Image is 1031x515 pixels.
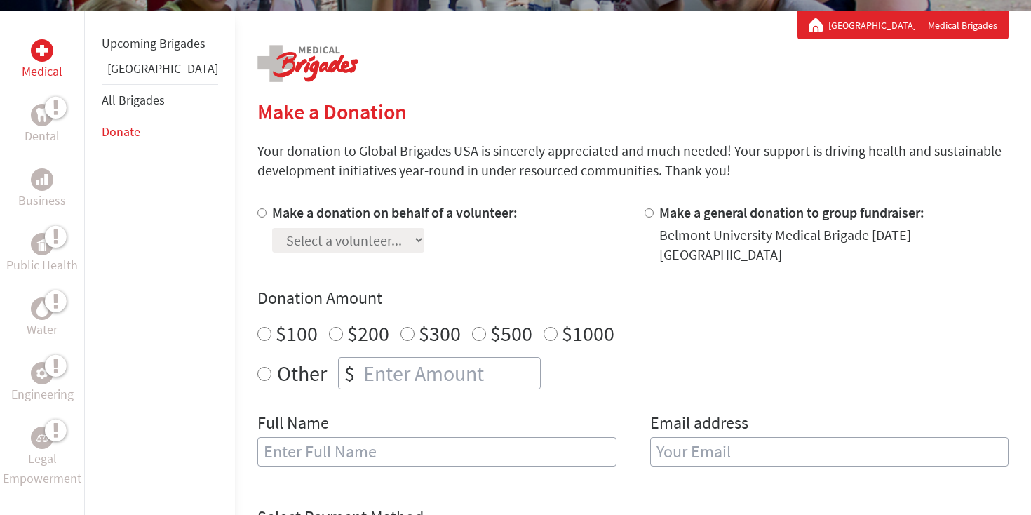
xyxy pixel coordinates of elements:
[36,300,48,316] img: Water
[31,362,53,384] div: Engineering
[27,297,58,340] a: WaterWater
[102,59,218,84] li: Guatemala
[257,99,1009,124] h2: Make a Donation
[339,358,360,389] div: $
[257,287,1009,309] h4: Donation Amount
[490,320,532,347] label: $500
[27,320,58,340] p: Water
[36,434,48,442] img: Legal Empowerment
[257,45,358,82] img: logo-medical.png
[347,320,389,347] label: $200
[102,116,218,147] li: Donate
[31,104,53,126] div: Dental
[650,437,1009,467] input: Your Email
[6,255,78,275] p: Public Health
[36,108,48,121] img: Dental
[6,233,78,275] a: Public HealthPublic Health
[659,203,924,221] label: Make a general donation to group fundraiser:
[18,191,66,210] p: Business
[31,427,53,449] div: Legal Empowerment
[828,18,922,32] a: [GEOGRAPHIC_DATA]
[360,358,540,389] input: Enter Amount
[25,126,60,146] p: Dental
[36,45,48,56] img: Medical
[3,427,81,488] a: Legal EmpowermentLegal Empowerment
[107,60,218,76] a: [GEOGRAPHIC_DATA]
[11,384,74,404] p: Engineering
[257,412,329,437] label: Full Name
[659,225,1009,265] div: Belmont University Medical Brigade [DATE] [GEOGRAPHIC_DATA]
[18,168,66,210] a: BusinessBusiness
[562,320,614,347] label: $1000
[419,320,461,347] label: $300
[809,18,997,32] div: Medical Brigades
[257,437,616,467] input: Enter Full Name
[36,237,48,251] img: Public Health
[102,84,218,116] li: All Brigades
[277,357,327,389] label: Other
[102,123,140,140] a: Donate
[257,141,1009,180] p: Your donation to Global Brigades USA is sincerely appreciated and much needed! Your support is dr...
[25,104,60,146] a: DentalDental
[276,320,318,347] label: $100
[31,233,53,255] div: Public Health
[102,28,218,59] li: Upcoming Brigades
[31,297,53,320] div: Water
[31,39,53,62] div: Medical
[102,92,165,108] a: All Brigades
[102,35,205,51] a: Upcoming Brigades
[11,362,74,404] a: EngineeringEngineering
[650,412,748,437] label: Email address
[22,39,62,81] a: MedicalMedical
[36,368,48,379] img: Engineering
[3,449,81,488] p: Legal Empowerment
[31,168,53,191] div: Business
[36,174,48,185] img: Business
[22,62,62,81] p: Medical
[272,203,518,221] label: Make a donation on behalf of a volunteer:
